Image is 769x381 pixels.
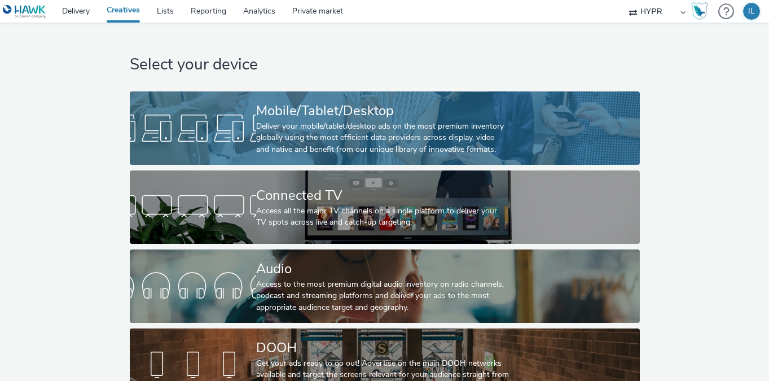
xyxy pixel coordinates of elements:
[256,186,509,205] div: Connected TV
[130,54,640,76] h1: Select your device
[256,338,509,358] div: DOOH
[130,91,640,165] a: Mobile/Tablet/DesktopDeliver your mobile/tablet/desktop ads on the most premium inventory globall...
[256,205,509,229] div: Access all the major TV channels on a single platform to deliver your TV spots across live and ca...
[130,170,640,244] a: Connected TVAccess all the major TV channels on a single platform to deliver your TV spots across...
[256,259,509,279] div: Audio
[256,101,509,121] div: Mobile/Tablet/Desktop
[748,3,755,20] div: IL
[3,5,46,19] img: undefined Logo
[691,2,713,20] a: Hawk Academy
[256,121,509,155] div: Deliver your mobile/tablet/desktop ads on the most premium inventory globally using the most effi...
[691,2,708,20] img: Hawk Academy
[130,249,640,323] a: AudioAccess to the most premium digital audio inventory on radio channels, podcast and streaming ...
[256,279,509,313] div: Access to the most premium digital audio inventory on radio channels, podcast and streaming platf...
